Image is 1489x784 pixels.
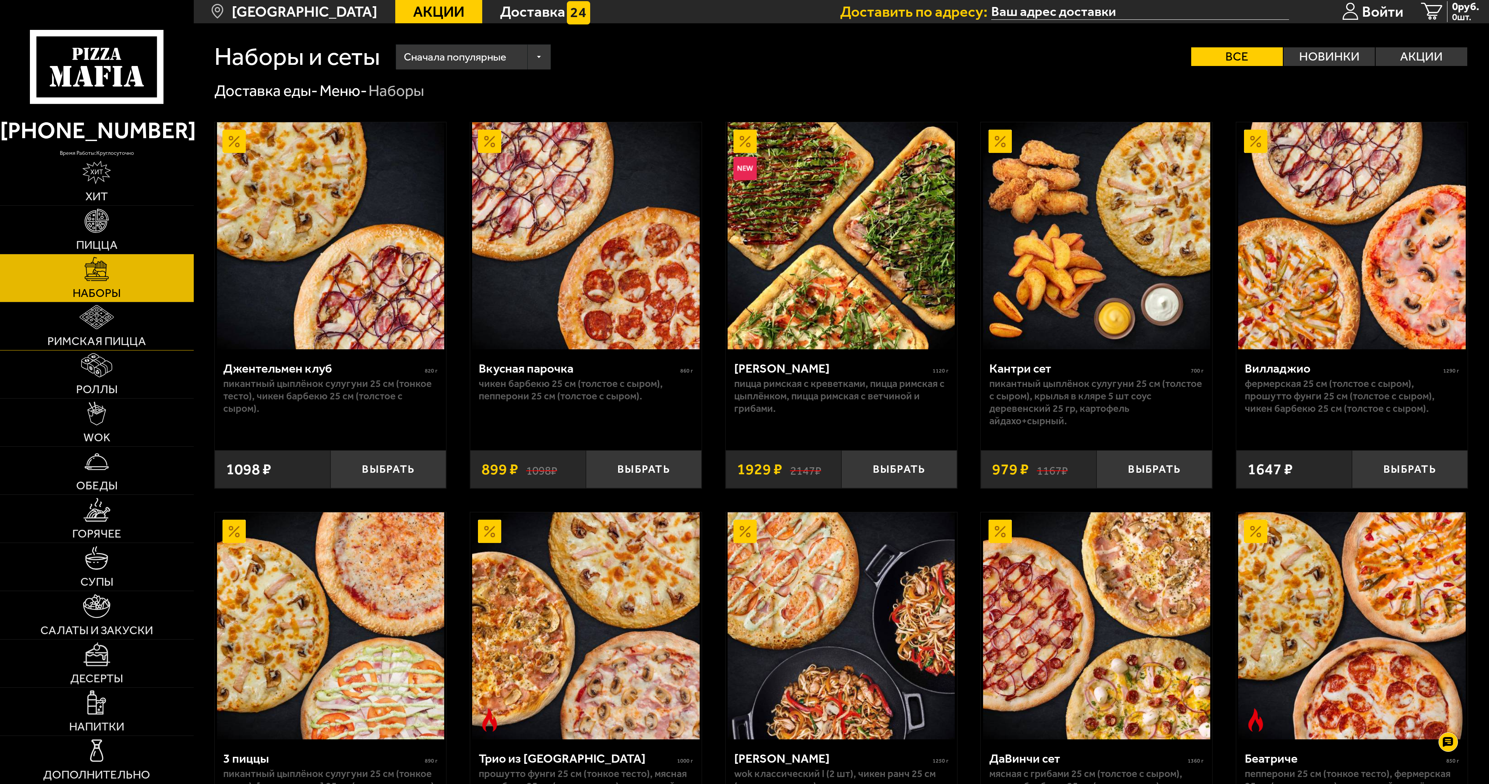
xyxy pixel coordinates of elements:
a: АкционныйВилладжио [1236,122,1468,349]
s: 1167 ₽ [1037,461,1068,477]
span: Десерты [70,673,123,684]
label: Все [1191,47,1283,66]
span: 820 г [425,368,438,374]
a: АкционныйВкусная парочка [470,122,702,349]
img: Акционный [1244,130,1267,153]
img: Трио из Рио [472,512,699,739]
span: 1098 ₽ [226,461,271,477]
div: Вкусная парочка [479,361,678,376]
p: Пикантный цыплёнок сулугуни 25 см (толстое с сыром), крылья в кляре 5 шт соус деревенский 25 гр, ... [989,378,1204,427]
div: [PERSON_NAME] [734,751,931,766]
a: АкционныйОстрое блюдоТрио из Рио [470,512,702,739]
span: Доставить по адресу: [840,4,991,19]
span: Салаты и закуски [40,624,153,636]
img: Кантри сет [983,122,1210,349]
span: 850 г [1446,758,1459,764]
span: Горячее [72,528,121,539]
img: Акционный [989,520,1012,543]
span: Акции [413,4,464,19]
span: 1929 ₽ [737,461,782,477]
button: Выбрать [586,450,702,488]
span: Доставка [500,4,565,19]
div: [PERSON_NAME] [734,361,931,376]
img: Акционный [989,130,1012,153]
img: Новинка [733,157,757,180]
s: 2147 ₽ [790,461,821,477]
img: ДаВинчи сет [983,512,1210,739]
s: 1098 ₽ [526,461,557,477]
span: Наборы [73,287,121,299]
span: 0 руб. [1452,1,1479,12]
div: Наборы [368,81,424,101]
div: Кантри сет [989,361,1189,376]
a: АкционныйВилла Капри [726,512,957,739]
span: [GEOGRAPHIC_DATA] [232,4,377,19]
span: Пицца [76,239,118,251]
img: Мама Миа [728,122,955,349]
h1: Наборы и сеты [214,44,380,69]
span: 1120 г [933,368,949,374]
span: Ленинградская область, Всеволожский район, Заневское городское поселение, Кудрово, проспект Строи... [991,3,1289,20]
p: Пикантный цыплёнок сулугуни 25 см (тонкое тесто), Чикен Барбекю 25 см (толстое с сыром). [223,378,438,415]
span: 700 г [1191,368,1204,374]
input: Ваш адрес доставки [991,3,1289,20]
a: Доставка еды- [214,82,318,100]
div: ДаВинчи сет [989,751,1186,766]
span: 979 ₽ [992,461,1029,477]
p: Чикен Барбекю 25 см (толстое с сыром), Пепперони 25 см (толстое с сыром). [479,378,693,402]
a: Акционный3 пиццы [215,512,446,739]
a: АкционныйНовинкаМама Миа [726,122,957,349]
button: Выбрать [841,450,957,488]
span: WOK [83,432,110,443]
span: Обеды [76,480,118,491]
div: 3 пиццы [223,751,423,766]
div: Беатриче [1245,751,1444,766]
span: Римская пицца [47,335,146,347]
img: Акционный [478,520,501,543]
img: Акционный [478,130,501,153]
button: Выбрать [1352,450,1468,488]
a: Меню- [320,82,367,100]
img: 15daf4d41897b9f0e9f617042186c801.svg [567,1,590,24]
span: 1360 г [1188,758,1204,764]
button: Выбрать [1096,450,1212,488]
label: Акции [1376,47,1467,66]
img: Джентельмен клуб [217,122,444,349]
span: Супы [80,576,113,588]
span: Сначала популярные [404,42,506,72]
img: Острое блюдо [478,708,501,732]
img: Акционный [733,130,757,153]
img: Острое блюдо [1244,708,1267,732]
a: АкционныйОстрое блюдоБеатриче [1236,512,1468,739]
img: Вилла Капри [728,512,955,739]
span: Роллы [76,383,118,395]
label: Новинки [1284,47,1375,66]
a: АкционныйКантри сет [981,122,1212,349]
p: Пицца Римская с креветками, Пицца Римская с цыплёнком, Пицца Римская с ветчиной и грибами. [734,378,949,415]
span: 860 г [680,368,693,374]
img: 3 пиццы [217,512,444,739]
span: Дополнительно [43,769,150,781]
span: 1290 г [1443,368,1459,374]
img: Акционный [222,520,246,543]
span: Напитки [69,721,124,732]
a: АкционныйДжентельмен клуб [215,122,446,349]
span: 899 ₽ [481,461,518,477]
img: Акционный [222,130,246,153]
div: Джентельмен клуб [223,361,423,376]
a: АкционныйДаВинчи сет [981,512,1212,739]
img: Акционный [733,520,757,543]
span: Хит [85,191,108,202]
span: 1250 г [933,758,949,764]
button: Выбрать [330,450,446,488]
img: Вкусная парочка [472,122,699,349]
span: 890 г [425,758,438,764]
span: Войти [1362,4,1403,19]
div: Вилладжио [1245,361,1441,376]
span: 0 шт. [1452,13,1479,22]
img: Акционный [1244,520,1267,543]
span: 1000 г [677,758,693,764]
img: Вилладжио [1238,122,1465,349]
span: 1647 ₽ [1247,461,1293,477]
div: Трио из [GEOGRAPHIC_DATA] [479,751,675,766]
